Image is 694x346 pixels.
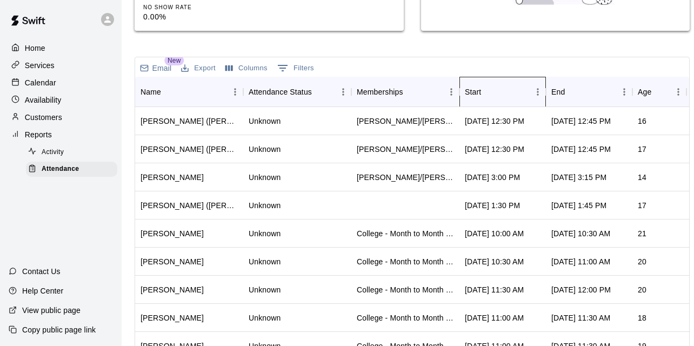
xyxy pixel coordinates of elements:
[143,3,251,11] p: NO SHOW RATE
[249,116,281,127] div: Unknown
[9,75,113,91] a: Calendar
[616,84,632,100] button: Menu
[357,228,454,239] div: College - Month to Month Membership
[26,145,117,160] div: Activity
[357,116,454,127] div: Tom/Mike - Full Year Member Unlimited , Tom/Mike - Full Year Member Unlimited
[335,84,351,100] button: Menu
[530,84,546,100] button: Menu
[9,40,113,56] a: Home
[161,84,176,99] button: Sort
[9,57,113,74] a: Services
[465,144,524,155] div: Aug 13, 2025, 12:30 PM
[249,172,281,183] div: Unknown
[141,77,161,107] div: Name
[670,84,686,100] button: Menu
[22,305,81,316] p: View public page
[403,84,418,99] button: Sort
[227,84,243,100] button: Menu
[25,95,62,105] p: Availability
[141,144,238,155] div: Jack McLoughlin (David Mcloughlin)
[25,77,56,88] p: Calendar
[638,228,646,239] div: 21
[25,43,45,54] p: Home
[357,172,454,183] div: Todd/Brad - Monthly 1x per Week
[565,84,580,99] button: Sort
[249,77,312,107] div: Attendance Status
[135,77,243,107] div: Name
[249,312,281,323] div: Unknown
[638,77,651,107] div: Age
[141,116,238,127] div: Wesley Gabriel (Regina Gabriel)
[465,312,524,323] div: Aug 13, 2025, 11:00 AM
[551,144,611,155] div: Aug 13, 2025, 12:45 PM
[9,92,113,108] a: Availability
[26,144,122,161] a: Activity
[481,84,496,99] button: Sort
[42,147,64,158] span: Activity
[141,172,204,183] div: Tripp Fabiano
[312,84,327,99] button: Sort
[26,161,122,177] a: Attendance
[22,266,61,277] p: Contact Us
[9,127,113,143] a: Reports
[357,284,454,295] div: College - Month to Month Membership
[22,324,96,335] p: Copy public page link
[243,77,351,107] div: Attendance Status
[137,61,174,76] button: Email
[26,162,117,177] div: Attendance
[249,284,281,295] div: Unknown
[141,312,204,323] div: JT Pugliese
[141,200,238,211] div: Jack Cartaina (John Cartaina)
[632,77,686,107] div: Age
[465,200,520,211] div: Aug 13, 2025, 1:30 PM
[25,112,62,123] p: Customers
[465,228,524,239] div: Aug 13, 2025, 10:00 AM
[249,228,281,239] div: Unknown
[551,116,611,127] div: Aug 13, 2025, 12:45 PM
[357,77,403,107] div: Memberships
[143,11,251,23] p: 0.00%
[465,256,524,267] div: Aug 13, 2025, 10:30 AM
[551,228,610,239] div: Aug 13, 2025, 10:30 AM
[638,312,646,323] div: 18
[357,312,454,323] div: College - Month to Month Membership
[638,284,646,295] div: 20
[275,59,317,77] button: Show filters
[551,284,611,295] div: Aug 13, 2025, 12:00 PM
[141,228,204,239] div: David Horvath
[465,172,520,183] div: Aug 13, 2025, 3:00 PM
[551,312,610,323] div: Aug 13, 2025, 11:30 AM
[459,77,546,107] div: Start
[351,77,459,107] div: Memberships
[141,284,204,295] div: Ethan McHugh
[443,84,459,100] button: Menu
[25,60,55,71] p: Services
[651,84,666,99] button: Sort
[357,256,454,267] div: College - Month to Month Membership
[551,77,565,107] div: End
[638,172,646,183] div: 14
[152,63,172,74] p: Email
[465,77,481,107] div: Start
[638,144,646,155] div: 17
[9,109,113,125] a: Customers
[178,60,218,77] button: Export
[22,285,63,296] p: Help Center
[465,284,524,295] div: Aug 13, 2025, 11:30 AM
[42,164,79,175] span: Attendance
[638,256,646,267] div: 20
[638,200,646,211] div: 17
[465,116,524,127] div: Aug 13, 2025, 12:30 PM
[357,144,454,155] div: Tom/Mike - 3 Month Unlimited Membership
[25,129,52,140] p: Reports
[249,200,281,211] div: Unknown
[551,200,606,211] div: Aug 13, 2025, 1:45 PM
[249,144,281,155] div: Unknown
[551,172,606,183] div: Aug 13, 2025, 3:15 PM
[223,60,270,77] button: Select columns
